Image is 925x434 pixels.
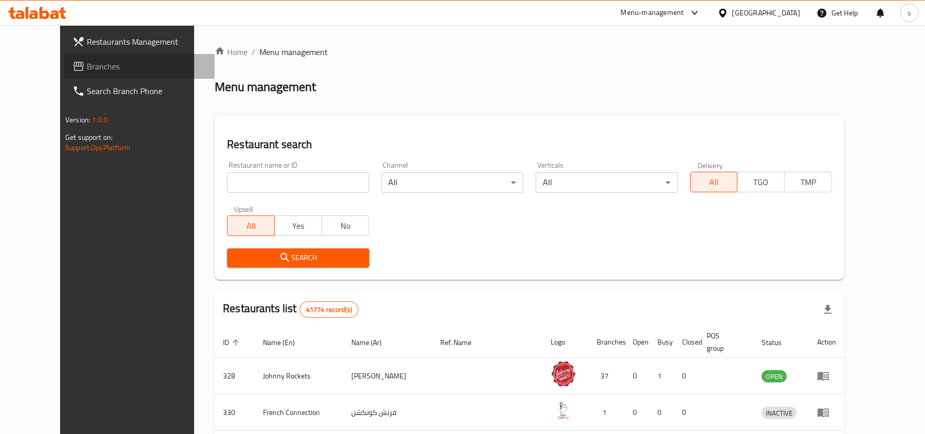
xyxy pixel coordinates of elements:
[235,251,361,264] span: Search
[762,407,797,419] span: INACTIVE
[817,370,836,382] div: Menu
[784,172,832,192] button: TMP
[263,336,308,349] span: Name (En)
[87,35,206,48] span: Restaurants Management
[227,137,832,152] h2: Restaurant search
[343,394,432,431] td: فرنش كونكشن
[343,358,432,394] td: [PERSON_NAME]
[227,172,369,193] input: Search for restaurant name or ID..
[732,7,800,19] div: [GEOGRAPHIC_DATA]
[625,327,649,358] th: Open
[625,358,649,394] td: 0
[87,60,206,73] span: Branches
[817,406,836,419] div: Menu
[64,29,215,54] a: Restaurants Management
[92,113,108,126] span: 1.0.0
[215,46,248,58] a: Home
[762,407,797,419] div: INACTIVE
[215,394,255,431] td: 330
[382,172,523,193] div: All
[707,330,741,354] span: POS group
[789,175,828,190] span: TMP
[697,161,723,169] label: Delivery
[279,219,318,233] span: Yes
[255,394,343,431] td: French Connection
[649,358,674,394] td: 1
[649,327,674,358] th: Busy
[227,248,369,267] button: Search
[551,361,576,387] img: Johnny Rockets
[65,141,130,154] a: Support.OpsPlatform
[223,301,358,318] h2: Restaurants list
[625,394,649,431] td: 0
[742,175,781,190] span: TGO
[223,336,242,349] span: ID
[621,7,684,19] div: Menu-management
[274,215,322,236] button: Yes
[542,327,589,358] th: Logo
[259,46,328,58] span: Menu management
[300,305,358,315] span: 41774 record(s)
[762,371,787,383] span: OPEN
[908,7,911,19] span: s
[589,358,625,394] td: 37
[65,131,112,144] span: Get support on:
[809,327,844,358] th: Action
[232,219,271,233] span: All
[255,358,343,394] td: Johnny Rockets
[322,215,369,236] button: No
[589,394,625,431] td: 1
[351,336,395,349] span: Name (Ar)
[762,336,795,349] span: Status
[252,46,255,58] li: /
[551,397,576,423] img: French Connection
[536,172,677,193] div: All
[649,394,674,431] td: 0
[64,79,215,103] a: Search Branch Phone
[215,46,844,58] nav: breadcrumb
[441,336,485,349] span: Ref. Name
[674,358,699,394] td: 0
[674,394,699,431] td: 0
[215,358,255,394] td: 328
[215,79,316,95] h2: Menu management
[816,297,840,322] div: Export file
[690,172,738,192] button: All
[326,219,365,233] span: No
[737,172,785,192] button: TGO
[674,327,699,358] th: Closed
[695,175,734,190] span: All
[234,205,253,212] label: Upsell
[227,215,275,236] button: All
[64,54,215,79] a: Branches
[589,327,625,358] th: Branches
[87,85,206,97] span: Search Branch Phone
[65,113,90,126] span: Version:
[299,301,358,318] div: Total records count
